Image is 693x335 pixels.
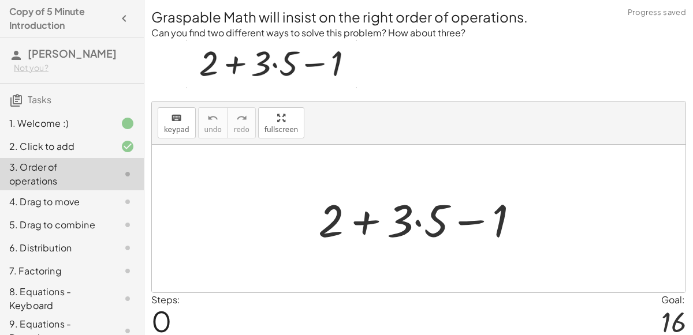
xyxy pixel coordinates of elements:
[234,126,249,134] span: redo
[14,62,135,74] div: Not you?
[9,264,102,278] div: 7. Factoring
[9,116,102,130] div: 1. Welcome :)
[9,140,102,153] div: 2. Click to add
[9,241,102,255] div: 6. Distribution
[9,160,102,188] div: 3. Order of operations
[151,27,686,40] p: Can you find two different ways to solve this problem? How about three?
[121,116,135,130] i: Task finished.
[121,292,135,306] i: Task not started.
[204,126,222,134] span: undo
[9,285,102,313] div: 8. Equations - Keyboard
[121,241,135,255] i: Task not started.
[207,111,218,125] i: undo
[151,293,180,306] label: Steps:
[121,167,135,181] i: Task not started.
[28,47,117,60] span: [PERSON_NAME]
[121,195,135,209] i: Task not started.
[121,140,135,153] i: Task finished and correct.
[258,107,304,138] button: fullscreen
[9,5,114,32] h4: Copy of 5 Minute Introduction
[158,107,196,138] button: keyboardkeypad
[9,218,102,232] div: 5. Drag to combine
[264,126,298,134] span: fullscreen
[186,40,357,88] img: c98fd760e6ed093c10ccf3c4ca28a3dcde0f4c7a2f3786375f60a510364f4df2.gif
[236,111,247,125] i: redo
[28,93,51,106] span: Tasks
[9,195,102,209] div: 4. Drag to move
[121,264,135,278] i: Task not started.
[151,7,686,27] h2: Graspable Math will insist on the right order of operations.
[628,7,686,18] span: Progress saved
[121,218,135,232] i: Task not started.
[171,111,182,125] i: keyboard
[661,293,686,307] div: Goal:
[164,126,189,134] span: keypad
[198,107,228,138] button: undoundo
[228,107,256,138] button: redoredo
